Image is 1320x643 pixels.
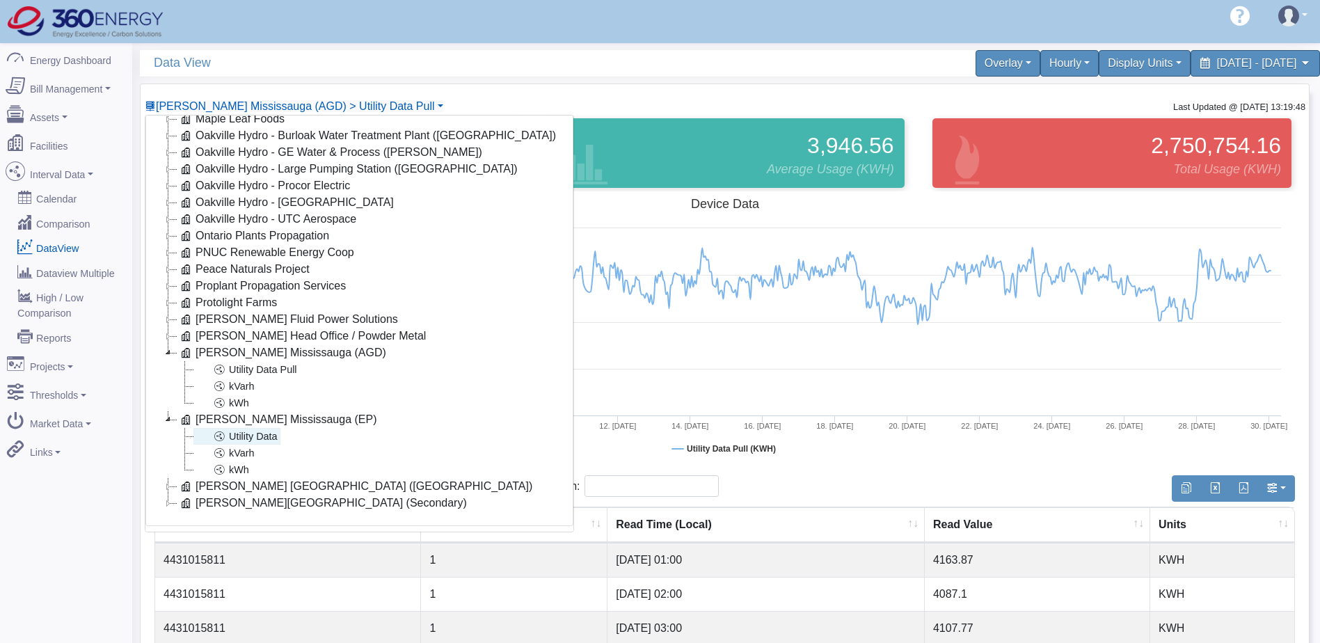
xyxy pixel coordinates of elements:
[1172,475,1201,502] button: Copy to clipboard
[1174,160,1281,179] span: Total Usage (KWH)
[767,160,894,179] span: Average Usage (KWH)
[177,378,559,395] li: kVarh
[177,411,380,428] a: [PERSON_NAME] Mississauga (EP)
[160,228,559,244] li: Ontario Plants Propagation
[177,428,559,445] li: Utility Data
[687,444,776,454] tspan: Utility Data Pull (KWH)
[177,161,520,177] a: Oakville Hydro - Large Pumping Station ([GEOGRAPHIC_DATA])
[541,475,719,497] label: Search:
[160,278,559,294] li: Proplant Propagation Services
[607,543,925,577] td: [DATE] 01:00
[145,115,574,532] div: [PERSON_NAME] Mississauga (AGD) > Utility Data Pull
[160,111,559,127] li: Maple Leaf Foods
[177,395,559,411] li: kWh
[177,228,332,244] a: Ontario Plants Propagation
[160,311,559,328] li: [PERSON_NAME] Fluid Power Solutions
[156,100,435,112] span: Device List
[585,475,719,497] input: Search:
[1257,475,1295,502] button: Show/Hide Columns
[1150,577,1294,611] td: KWH
[599,422,636,430] tspan: 12. [DATE]
[177,344,389,361] a: [PERSON_NAME] Mississauga (AGD)
[925,577,1150,611] td: 4087.1
[1150,507,1294,543] th: Units : activate to sort column ascending
[925,543,1150,577] td: 4163.87
[160,127,559,144] li: Oakville Hydro - Burloak Water Treatment Plant ([GEOGRAPHIC_DATA])
[160,144,559,161] li: Oakville Hydro - GE Water & Process ([PERSON_NAME])
[177,328,429,344] a: [PERSON_NAME] Head Office / Powder Metal
[193,395,252,411] a: kWh
[193,445,257,461] a: kVarh
[177,278,349,294] a: Proplant Propagation Services
[177,461,559,478] li: kWh
[421,577,607,611] td: 1
[154,50,732,76] span: Data View
[193,361,300,378] a: Utility Data Pull
[155,543,421,577] td: 4431015811
[193,378,257,395] a: kVarh
[807,129,894,162] span: 3,946.56
[160,478,559,495] li: [PERSON_NAME] [GEOGRAPHIC_DATA] ([GEOGRAPHIC_DATA])
[193,461,252,478] a: kWh
[1099,50,1190,77] div: Display Units
[1033,422,1070,430] tspan: 24. [DATE]
[160,328,559,344] li: [PERSON_NAME] Head Office / Powder Metal
[925,507,1150,543] th: Read Value : activate to sort column ascending
[961,422,998,430] tspan: 22. [DATE]
[160,211,559,228] li: Oakville Hydro - UTC Aerospace
[160,344,559,411] li: [PERSON_NAME] Mississauga (AGD)
[889,422,925,430] tspan: 20. [DATE]
[160,177,559,194] li: Oakville Hydro - Procor Electric
[177,211,359,228] a: Oakville Hydro - UTC Aerospace
[816,422,853,430] tspan: 18. [DATE]
[1106,422,1143,430] tspan: 26. [DATE]
[177,445,559,461] li: kVarh
[1040,50,1099,77] div: Hourly
[976,50,1040,77] div: Overlay
[177,111,287,127] a: Maple Leaf Foods
[1217,57,1297,69] span: [DATE] - [DATE]
[160,495,559,511] li: [PERSON_NAME][GEOGRAPHIC_DATA] (Secondary)
[177,361,559,378] li: Utility Data Pull
[160,194,559,211] li: Oakville Hydro - [GEOGRAPHIC_DATA]
[607,507,925,543] th: Read Time (Local) : activate to sort column ascending
[1150,543,1294,577] td: KWH
[1278,6,1299,26] img: user-3.svg
[160,261,559,278] li: Peace Naturals Project
[671,422,708,430] tspan: 14. [DATE]
[177,495,470,511] a: [PERSON_NAME][GEOGRAPHIC_DATA] (Secondary)
[177,294,280,311] a: Protolight Farms
[177,127,559,144] a: Oakville Hydro - Burloak Water Treatment Plant ([GEOGRAPHIC_DATA])
[177,194,397,211] a: Oakville Hydro - [GEOGRAPHIC_DATA]
[1229,475,1258,502] button: Generate PDF
[1173,102,1305,112] small: Last Updated @ [DATE] 13:19:48
[421,543,607,577] td: 1
[160,411,559,478] li: [PERSON_NAME] Mississauga (EP)
[193,428,280,445] a: Utility Data
[177,244,357,261] a: PNUC Renewable Energy Coop
[177,311,401,328] a: [PERSON_NAME] Fluid Power Solutions
[155,577,421,611] td: 4431015811
[1151,129,1281,162] span: 2,750,754.16
[607,577,925,611] td: [DATE] 02:00
[160,161,559,177] li: Oakville Hydro - Large Pumping Station ([GEOGRAPHIC_DATA])
[160,244,559,261] li: PNUC Renewable Energy Coop
[177,177,353,194] a: Oakville Hydro - Procor Electric
[1200,475,1230,502] button: Export to Excel
[177,478,535,495] a: [PERSON_NAME] [GEOGRAPHIC_DATA] ([GEOGRAPHIC_DATA])
[177,144,485,161] a: Oakville Hydro - GE Water & Process ([PERSON_NAME])
[1250,422,1287,430] tspan: 30. [DATE]
[1178,422,1215,430] tspan: 28. [DATE]
[177,261,312,278] a: Peace Naturals Project
[145,100,443,112] a: [PERSON_NAME] Mississauga (AGD) > Utility Data Pull
[744,422,781,430] tspan: 16. [DATE]
[691,197,760,211] tspan: Device Data
[160,294,559,311] li: Protolight Farms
